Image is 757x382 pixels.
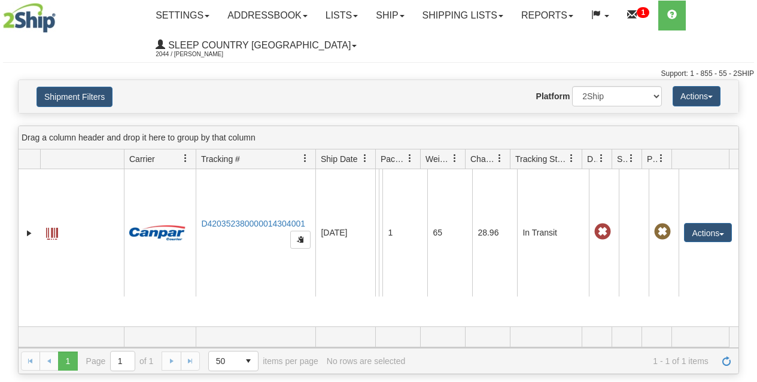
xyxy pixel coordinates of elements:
[637,7,649,18] sup: 1
[651,148,671,169] a: Pickup Status filter column settings
[472,169,517,297] td: 28.96
[729,130,756,252] iframe: chat widget
[37,87,113,107] button: Shipment Filters
[175,148,196,169] a: Carrier filter column settings
[3,69,754,79] div: Support: 1 - 855 - 55 - 2SHIP
[3,3,56,33] img: logo2044.jpg
[490,148,510,169] a: Charge filter column settings
[218,1,317,30] a: Addressbook
[400,148,420,169] a: Packages filter column settings
[165,40,351,50] span: Sleep Country [GEOGRAPHIC_DATA]
[321,153,357,165] span: Ship Date
[647,153,657,165] span: Pickup Status
[355,148,375,169] a: Ship Date filter column settings
[617,153,627,165] span: Shipment Issues
[717,352,736,371] a: Refresh
[381,153,406,165] span: Packages
[515,153,567,165] span: Tracking Status
[58,352,77,371] span: Page 1
[591,148,612,169] a: Delivery Status filter column settings
[673,86,720,106] button: Actions
[536,90,570,102] label: Platform
[445,148,465,169] a: Weight filter column settings
[295,148,315,169] a: Tracking # filter column settings
[208,351,318,371] span: items per page
[216,355,232,367] span: 50
[46,222,58,242] a: Label
[470,153,495,165] span: Charge
[208,351,259,371] span: Page sizes drop down
[201,153,240,165] span: Tracking #
[427,169,472,297] td: 65
[147,1,218,30] a: Settings
[414,356,709,366] span: 1 - 1 of 1 items
[382,169,427,297] td: 1
[684,223,732,242] button: Actions
[317,1,367,30] a: Lists
[19,126,738,149] div: grid grouping header
[517,169,589,297] td: In Transit
[315,169,375,297] td: [DATE]
[147,30,366,60] a: Sleep Country [GEOGRAPHIC_DATA] 2044 / [PERSON_NAME]
[290,231,311,249] button: Copy to clipboard
[425,153,451,165] span: Weight
[201,219,305,228] a: D420352380000014304001
[375,169,379,297] td: Sleep Country [GEOGRAPHIC_DATA] Shipping department [GEOGRAPHIC_DATA] [GEOGRAPHIC_DATA] Brampton ...
[86,351,154,371] span: Page of 1
[327,356,406,366] div: No rows are selected
[594,224,611,240] span: Late
[111,352,135,371] input: Page 1
[367,1,413,30] a: Ship
[654,224,671,240] span: Pickup Not Assigned
[239,352,258,371] span: select
[129,225,186,240] img: 14 - Canpar
[379,169,382,297] td: [PERSON_NAME] [PERSON_NAME] [PERSON_NAME] [PERSON_NAME] CA ON ORANGEVILLE L9W 4T2
[512,1,582,30] a: Reports
[129,153,155,165] span: Carrier
[156,48,245,60] span: 2044 / [PERSON_NAME]
[621,148,642,169] a: Shipment Issues filter column settings
[561,148,582,169] a: Tracking Status filter column settings
[618,1,658,30] a: 1
[587,153,597,165] span: Delivery Status
[23,227,35,239] a: Expand
[414,1,512,30] a: Shipping lists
